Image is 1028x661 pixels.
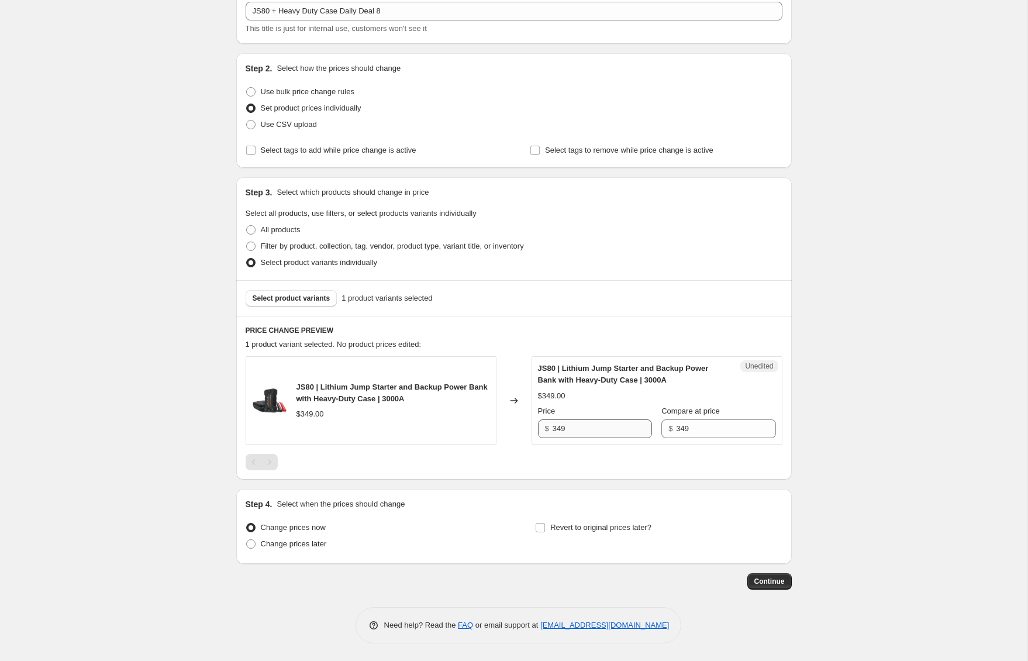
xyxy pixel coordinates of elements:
span: Revert to original prices later? [550,523,651,532]
h2: Step 2. [246,63,272,74]
button: Select product variants [246,290,337,307]
span: Change prices later [261,539,327,548]
a: FAQ [458,621,473,629]
h2: Step 3. [246,187,272,198]
a: [EMAIL_ADDRESS][DOMAIN_NAME] [540,621,669,629]
h2: Step 4. [246,498,272,510]
span: Unedited [745,362,773,371]
span: $ [545,424,549,433]
span: $ [668,424,672,433]
span: Use bulk price change rules [261,87,354,96]
span: Use CSV upload [261,120,317,129]
span: Continue [754,577,785,586]
p: Select when the prices should change [277,498,405,510]
span: Filter by product, collection, tag, vendor, product type, variant title, or inventory [261,242,524,250]
div: $349.00 [538,390,565,402]
p: Select how the prices should change [277,63,401,74]
nav: Pagination [246,454,278,470]
span: Change prices now [261,523,326,532]
span: or email support at [473,621,540,629]
span: Select product variants individually [261,258,377,267]
span: Compare at price [661,407,720,415]
div: $349.00 [296,408,324,420]
h6: PRICE CHANGE PREVIEW [246,326,782,335]
span: 1 product variant selected. No product prices edited: [246,340,422,349]
img: JS80Edit_be834807-edda-4073-a579-217311bf6bf2_80x.jpg [252,383,287,418]
span: Select tags to add while price change is active [261,146,416,154]
span: 1 product variants selected [341,292,432,304]
span: Price [538,407,556,415]
span: Select all products, use filters, or select products variants individually [246,209,477,218]
span: Select tags to remove while price change is active [545,146,713,154]
span: Need help? Read the [384,621,458,629]
span: JS80 | Lithium Jump Starter and Backup Power Bank with Heavy-Duty Case | 3000A [538,364,709,384]
p: Select which products should change in price [277,187,429,198]
span: This title is just for internal use, customers won't see it [246,24,427,33]
span: JS80 | Lithium Jump Starter and Backup Power Bank with Heavy-Duty Case | 3000A [296,383,488,403]
span: Select product variants [253,294,330,303]
span: All products [261,225,301,234]
input: 30% off holiday sale [246,2,782,20]
button: Continue [747,573,792,590]
span: Set product prices individually [261,104,361,112]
